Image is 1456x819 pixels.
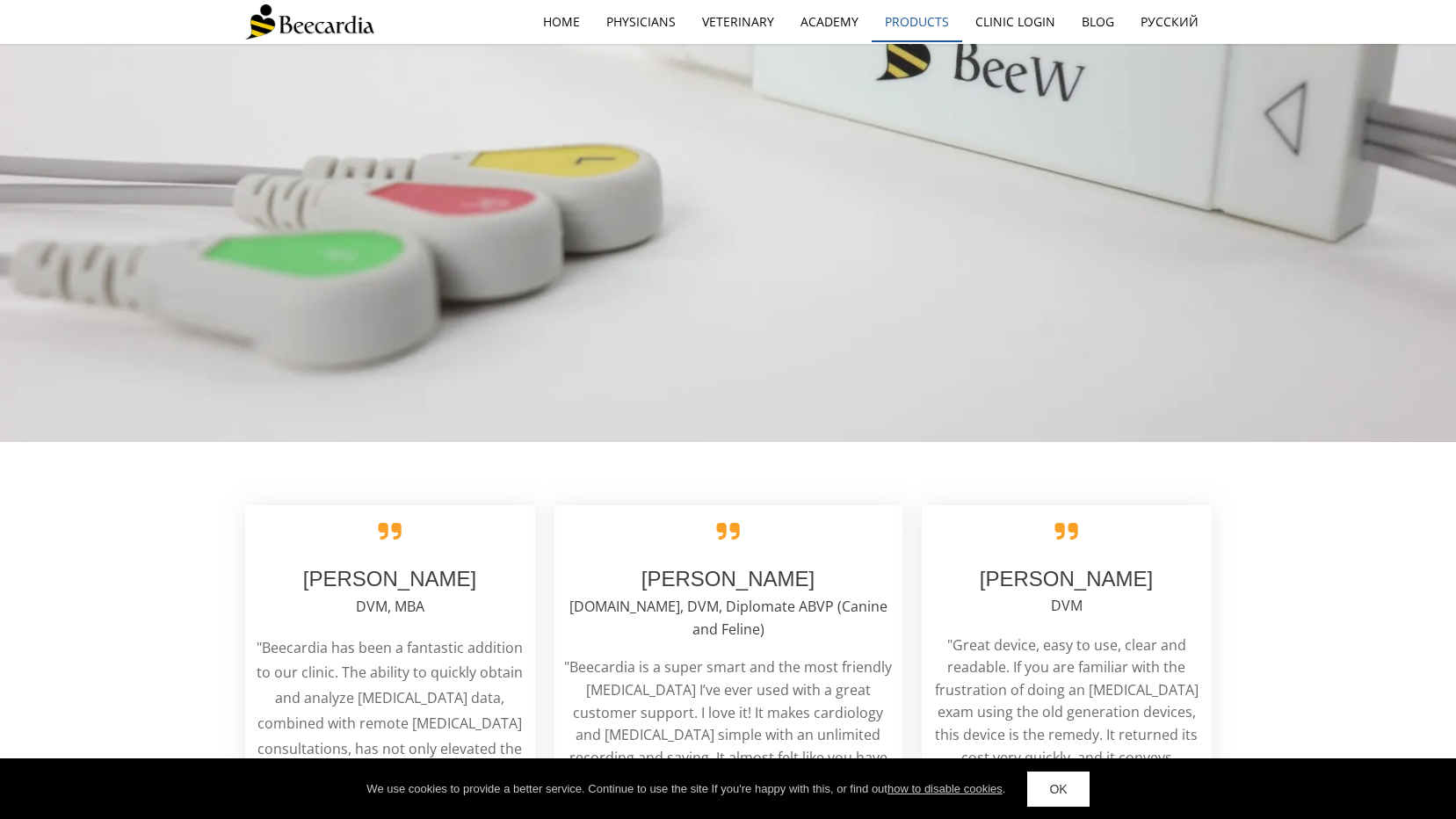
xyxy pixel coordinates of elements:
[887,782,1003,795] a: how to disable cookies
[980,567,1153,591] span: [PERSON_NAME]
[689,2,787,42] a: Veterinary
[1127,2,1212,42] a: Русский
[564,657,892,812] span: "Beecardia is a super smart and the most friendly [MEDICAL_DATA] I’ve ever used with a great cust...
[1027,772,1089,807] a: OK
[366,780,1005,798] div: We use cookies to provide a better service. Continue to use the site If you're happy with this, o...
[1068,2,1127,42] a: Blog
[787,2,872,42] a: Academy
[356,597,424,616] span: DVM, MBA
[245,4,374,40] img: Beecardia
[530,2,593,42] a: home
[593,2,689,42] a: Physicians
[303,567,476,591] span: [PERSON_NAME]
[1051,596,1083,615] span: DVM
[872,2,962,42] a: Products
[569,597,887,639] span: [DOMAIN_NAME], DVM, Diplomate ABVP (Canine and Feline)
[641,567,815,591] span: [PERSON_NAME]
[934,635,1199,812] span: "Great device, easy to use, clear and readable. If you are familiar with the frustration of doing...
[962,2,1068,42] a: Clinic Login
